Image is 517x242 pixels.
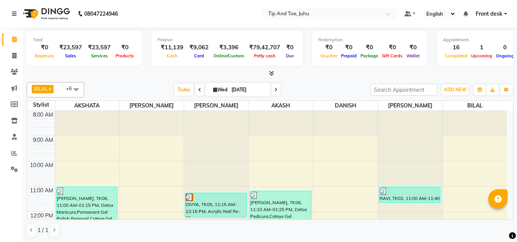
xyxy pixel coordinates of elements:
[34,86,48,92] span: BILAL
[494,43,516,52] div: 0
[370,84,437,96] input: Search Appointment
[85,43,114,52] div: ₹23,597
[318,43,339,52] div: ₹0
[20,3,72,24] img: logo
[404,43,421,52] div: ₹0
[443,53,469,58] span: Completed
[283,43,297,52] div: ₹0
[339,53,359,58] span: Prepaid
[494,53,516,58] span: Ongoing
[63,53,78,58] span: Sales
[443,101,507,110] span: BILAL
[158,43,186,52] div: ₹11,139
[229,84,267,96] input: 2025-09-03
[444,87,466,93] span: ADD NEW
[442,84,468,95] button: ADD NEW
[89,53,110,58] span: Services
[252,53,277,58] span: Petty cash
[284,53,296,58] span: Due
[185,193,246,217] div: DIVYA, TK05, 11:15 AM-12:15 PM, Acrylic Nail Re-fills
[33,43,56,52] div: ₹0
[192,53,206,58] span: Card
[469,43,494,52] div: 1
[31,111,55,119] div: 8:00 AM
[84,3,118,24] b: 08047224946
[476,10,502,18] span: Front desk
[359,43,380,52] div: ₹0
[55,101,119,110] span: AKSHATA
[380,53,404,58] span: Gift Cards
[114,53,136,58] span: Products
[443,43,469,52] div: 16
[31,136,55,144] div: 9:00 AM
[379,187,440,203] div: RAVI, TK02, 11:00 AM-11:40 AM, Haircut
[175,84,194,96] span: Today
[313,101,378,110] span: DANISH
[469,53,494,58] span: Upcoming
[28,187,55,195] div: 11:00 AM
[114,43,136,52] div: ₹0
[485,211,509,234] iframe: chat widget
[158,37,297,43] div: Finance
[318,53,339,58] span: Voucher
[28,161,55,169] div: 10:00 AM
[378,101,442,110] span: [PERSON_NAME]
[119,101,184,110] span: [PERSON_NAME]
[184,101,248,110] span: [PERSON_NAME]
[249,101,313,110] span: AKASH
[359,53,380,58] span: Package
[27,101,55,109] div: Stylist
[404,53,421,58] span: Wallet
[29,212,55,220] div: 12:00 PM
[66,85,78,91] span: +6
[48,86,51,92] a: x
[56,43,85,52] div: ₹23,597
[339,43,359,52] div: ₹0
[33,53,56,58] span: Expenses
[33,37,136,43] div: Total
[186,43,212,52] div: ₹9,062
[246,43,283,52] div: ₹79,42,707
[165,53,179,58] span: Cash
[212,53,246,58] span: Online/Custom
[211,87,229,93] span: Wed
[212,43,246,52] div: ₹3,396
[380,43,404,52] div: ₹0
[38,226,48,234] span: 1 / 1
[318,37,421,43] div: Redemption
